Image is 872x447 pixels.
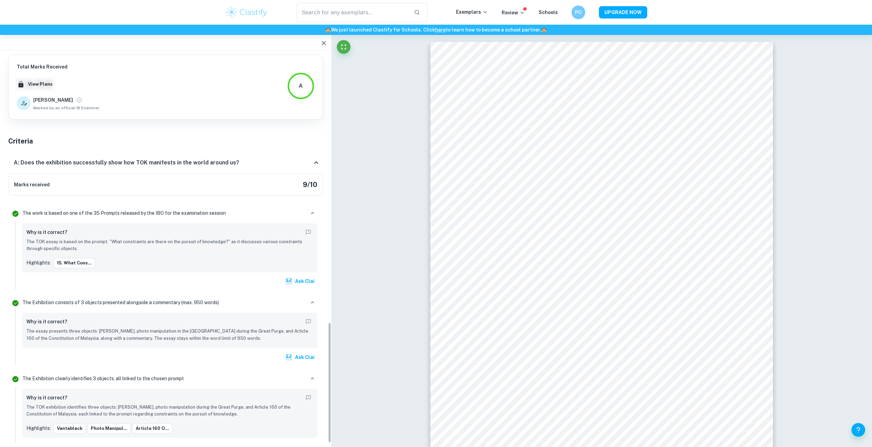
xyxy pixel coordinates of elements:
button: Fullscreen [337,40,351,54]
p: The essay presents three objects: [PERSON_NAME], photo manipulation in the [GEOGRAPHIC_DATA] duri... [26,328,313,342]
button: Photo Manipul... [87,423,131,434]
p: Highlights: [26,424,51,432]
button: Report mistake/confusion [304,227,313,237]
button: View Plans [26,79,54,89]
h5: Criteria [8,136,323,146]
svg: Correct [11,375,20,383]
img: Clastify logo [225,5,269,19]
button: 15. What cons... [53,258,95,268]
h6: Why is it correct? [26,318,67,325]
input: Search for any exemplars... [297,3,409,22]
div: A [299,82,303,90]
h6: PO [574,9,582,16]
h6: [PERSON_NAME] [33,96,73,104]
button: Vantablack [53,423,86,434]
h6: Marks received [14,181,50,188]
button: View full profile [74,95,84,105]
p: The work is based on one of the 35 Prompts released by the IBO for the examination session [22,209,226,217]
div: A: Does the exhibition successfully show how TOK manifests in the world around us? [8,152,323,174]
h6: Why is it correct? [26,394,67,401]
p: Highlights: [26,259,51,266]
p: The Exhibition consists of 3 objects presented alongside a commentary (max. 950 words) [22,299,219,306]
a: Schools [539,10,558,15]
p: The TOK exhibition identifies three objects: [PERSON_NAME], photo manipulation during the Great P... [26,404,313,418]
svg: Correct [11,299,20,307]
button: Report mistake/confusion [304,393,313,402]
h5: 9 / 10 [303,179,317,190]
span: 🏫 [541,27,547,33]
button: Help and Feedback [851,423,865,437]
h6: We just launched Clastify for Schools. Click to learn how to become a school partner. [1,26,871,34]
h6: Why is it correct? [26,228,67,236]
button: Ask Clai [284,351,317,363]
button: Report mistake/confusion [304,317,313,326]
img: clai.svg [285,354,292,361]
button: Ask Clai [284,275,317,287]
p: The TOK essay is based on the prompt, "What constraints are there on the pursuit of knowledge?" a... [26,238,313,252]
p: Review [502,9,525,16]
svg: Correct [11,210,20,218]
span: Marked by an official IB Examiner [33,105,100,111]
h6: A: Does the exhibition successfully show how TOK manifests in the world around us? [14,159,239,167]
p: The Exhibition clearly identifies 3 objects, all linked to the chosen prompt [22,375,184,382]
button: UPGRADE NOW [599,6,647,18]
img: clai.svg [285,278,292,285]
p: Exemplars [456,8,488,16]
button: PO [572,5,585,19]
h6: Total Marks Received [17,63,100,71]
span: 🏫 [325,27,331,33]
button: Article 160 o... [132,423,172,434]
a: here [435,27,446,33]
